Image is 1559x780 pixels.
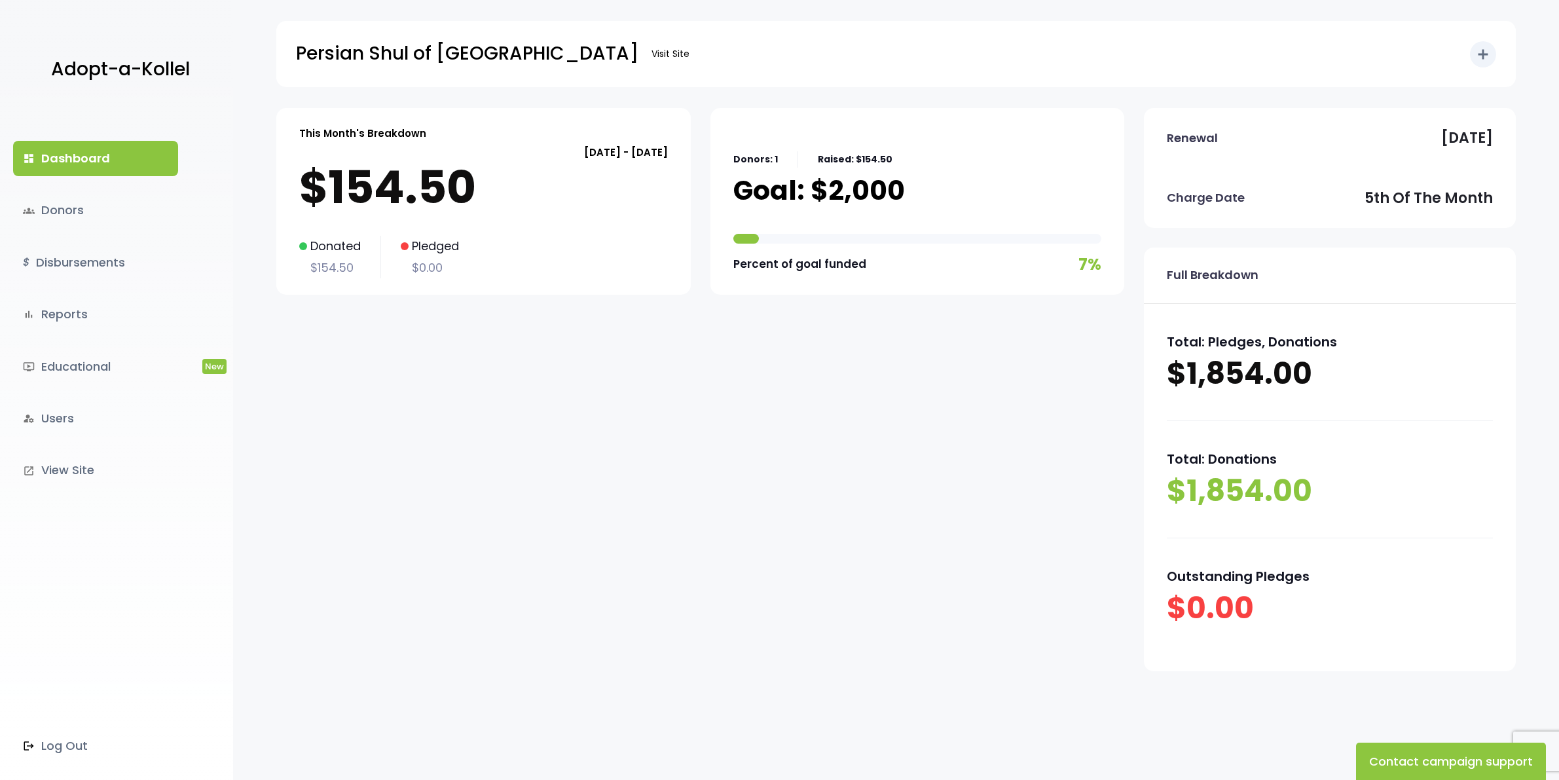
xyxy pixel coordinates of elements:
[818,151,892,168] p: Raised: $154.50
[23,465,35,477] i: launch
[1167,471,1493,511] p: $1,854.00
[1167,565,1493,588] p: Outstanding Pledges
[733,151,778,168] p: Donors: 1
[299,236,361,257] p: Donated
[13,245,178,280] a: $Disbursements
[51,53,190,86] p: Adopt-a-Kollel
[1167,447,1493,471] p: Total: Donations
[13,349,178,384] a: ondemand_videoEducationalNew
[1078,250,1101,278] p: 7%
[13,728,178,764] a: Log Out
[13,141,178,176] a: dashboardDashboard
[733,254,866,274] p: Percent of goal funded
[645,41,696,67] a: Visit Site
[23,205,35,217] span: groups
[23,253,29,272] i: $
[1167,187,1245,208] p: Charge Date
[1441,125,1493,151] p: [DATE]
[13,297,178,332] a: bar_chartReports
[13,401,178,436] a: manage_accountsUsers
[1167,128,1218,149] p: Renewal
[296,37,638,70] p: Persian Shul of [GEOGRAPHIC_DATA]
[299,124,426,142] p: This Month's Breakdown
[1475,46,1491,62] i: add
[1365,185,1493,212] p: 5th of the month
[23,153,35,164] i: dashboard
[23,308,35,320] i: bar_chart
[1470,41,1496,67] button: add
[23,361,35,373] i: ondemand_video
[1167,330,1493,354] p: Total: Pledges, Donations
[1167,588,1493,629] p: $0.00
[401,257,459,278] p: $0.00
[23,413,35,424] i: manage_accounts
[733,174,905,207] p: Goal: $2,000
[1167,265,1258,286] p: Full Breakdown
[45,38,190,102] a: Adopt-a-Kollel
[299,143,668,161] p: [DATE] - [DATE]
[299,257,361,278] p: $154.50
[13,193,178,228] a: groupsDonors
[1167,354,1493,394] p: $1,854.00
[202,359,227,374] span: New
[401,236,459,257] p: Pledged
[299,161,668,214] p: $154.50
[1356,743,1546,780] button: Contact campaign support
[13,453,178,488] a: launchView Site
